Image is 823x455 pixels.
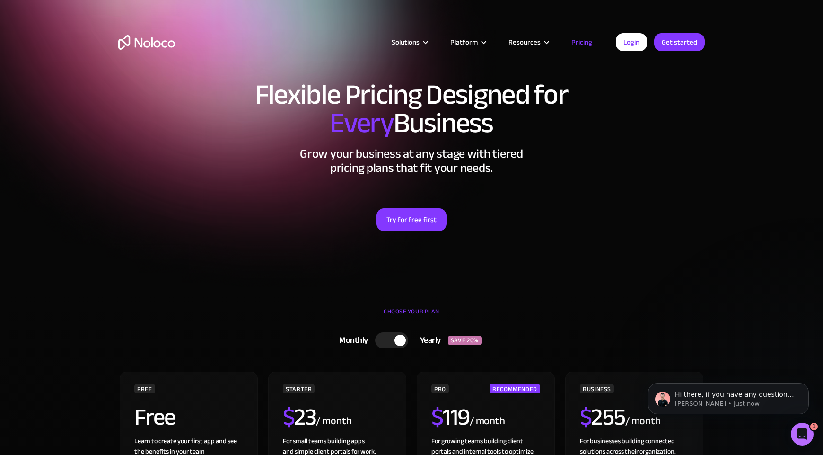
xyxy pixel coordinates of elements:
[654,33,705,51] a: Get started
[431,395,443,439] span: $
[508,36,541,48] div: Resources
[283,405,316,429] h2: 23
[118,147,705,175] h2: Grow your business at any stage with tiered pricing plans that fit your needs.
[497,36,560,48] div: Resources
[580,384,614,393] div: BUSINESS
[380,36,438,48] div: Solutions
[634,363,823,429] iframe: Intercom notifications message
[376,208,447,231] a: Try for free first
[316,414,351,429] div: / month
[450,36,478,48] div: Platform
[810,423,818,430] span: 1
[448,336,482,345] div: SAVE 20%
[438,36,497,48] div: Platform
[330,97,394,150] span: Every
[408,333,448,348] div: Yearly
[625,414,661,429] div: / month
[470,414,505,429] div: / month
[118,35,175,50] a: home
[791,423,814,446] iframe: Intercom live chat
[431,384,449,393] div: PRO
[490,384,540,393] div: RECOMMENDED
[580,405,625,429] h2: 255
[118,80,705,137] h1: Flexible Pricing Designed for Business
[580,395,592,439] span: $
[134,384,155,393] div: FREE
[431,405,470,429] h2: 119
[134,405,175,429] h2: Free
[616,33,647,51] a: Login
[327,333,375,348] div: Monthly
[283,395,295,439] span: $
[118,304,705,328] div: CHOOSE YOUR PLAN
[283,384,315,393] div: STARTER
[392,36,420,48] div: Solutions
[560,36,604,48] a: Pricing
